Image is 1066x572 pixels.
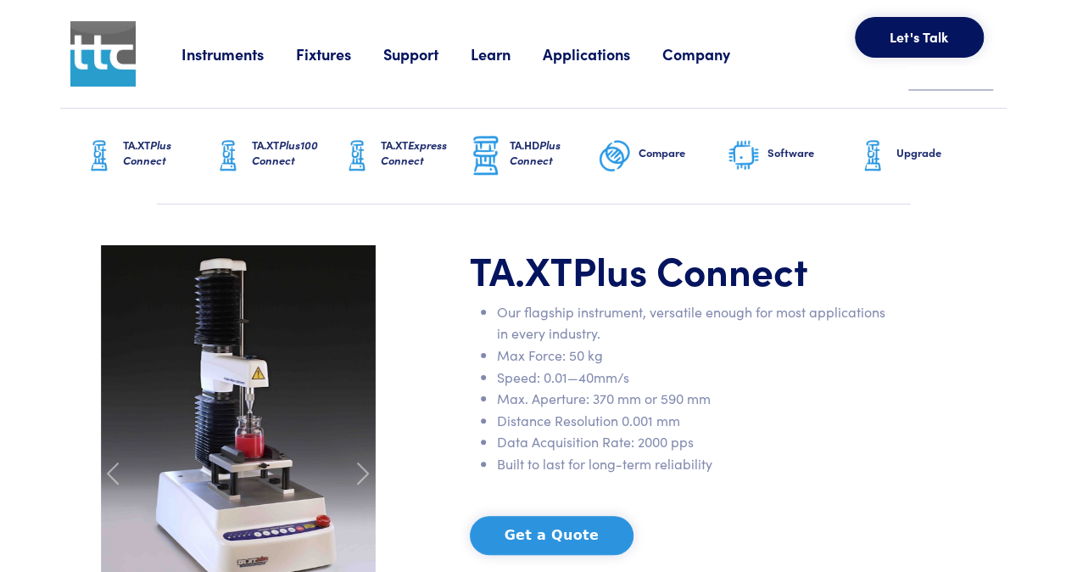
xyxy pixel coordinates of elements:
img: ta-xt-graphic.png [856,135,890,177]
a: Software [727,109,856,204]
a: TA.XTPlus Connect [82,109,211,204]
img: ta-xt-graphic.png [340,135,374,177]
h6: TA.XT [252,137,340,168]
a: Instruments [181,43,296,64]
li: Max. Aperture: 370 mm or 590 mm [497,388,892,410]
h6: Compare [639,145,727,160]
button: Let's Talk [855,17,984,58]
a: Learn [471,43,543,64]
span: Plus Connect [572,242,808,296]
li: Built to last for long-term reliability [497,453,892,475]
a: TA.XTExpress Connect [340,109,469,204]
li: Speed: 0.01—40mm/s [497,367,892,389]
img: ta-hd-graphic.png [469,134,503,178]
img: ta-xt-graphic.png [82,135,116,177]
a: Company [662,43,762,64]
button: Get a Quote [470,516,633,555]
img: ttc_logo_1x1_v1.0.png [70,21,136,87]
span: Plus Connect [510,137,561,168]
span: Plus Connect [123,137,171,168]
img: compare-graphic.png [598,135,632,177]
li: Data Acquisition Rate: 2000 pps [497,431,892,453]
h1: TA.XT [470,245,892,294]
span: Express Connect [381,137,447,168]
a: TA.HDPlus Connect [469,109,598,204]
a: Support [383,43,471,64]
h6: Upgrade [896,145,985,160]
a: Fixtures [296,43,383,64]
span: Plus100 Connect [252,137,318,168]
h6: Software [767,145,856,160]
a: Upgrade [856,109,985,204]
a: Applications [543,43,662,64]
img: ta-xt-graphic.png [211,135,245,177]
h6: TA.HD [510,137,598,168]
li: Max Force: 50 kg [497,345,892,367]
img: software-graphic.png [727,138,761,174]
li: Our flagship instrument, versatile enough for most applications in every industry. [497,301,892,345]
li: Distance Resolution 0.001 mm [497,410,892,432]
a: TA.XTPlus100 Connect [211,109,340,204]
h6: TA.XT [381,137,469,168]
a: Compare [598,109,727,204]
h6: TA.XT [123,137,211,168]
